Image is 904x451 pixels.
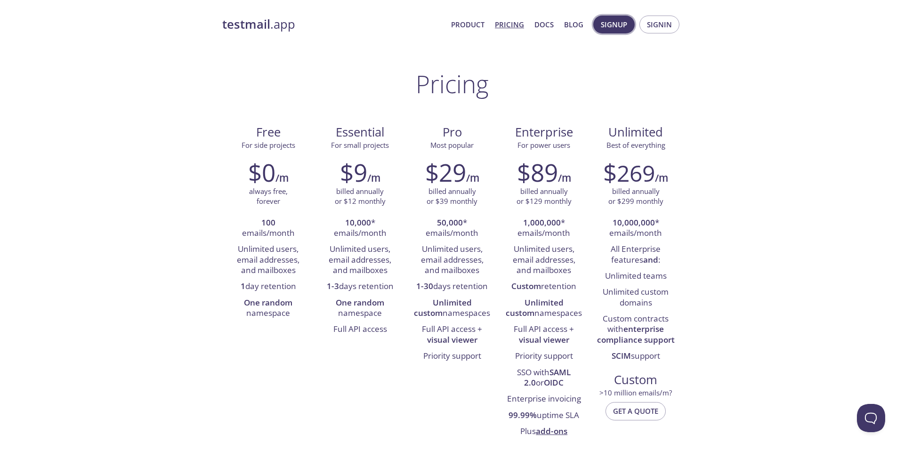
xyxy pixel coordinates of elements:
[613,217,655,228] strong: 10,000,000
[466,170,479,186] h6: /m
[511,281,541,291] strong: Custom
[275,170,289,186] h6: /m
[331,140,389,150] span: For small projects
[599,388,672,397] span: > 10 million emails/m?
[597,242,675,268] li: All Enterprise features :
[249,186,288,207] p: always free, forever
[229,295,307,322] li: namespace
[321,242,399,279] li: Unlimited users, email addresses, and mailboxes
[321,322,399,338] li: Full API access
[597,348,675,364] li: support
[605,402,666,420] button: Get a quote
[524,367,571,388] strong: SAML 2.0
[222,16,270,32] strong: testmail
[427,186,477,207] p: billed annually or $39 monthly
[597,284,675,311] li: Unlimited custom domains
[544,377,564,388] strong: OIDC
[244,297,292,308] strong: One random
[229,242,307,279] li: Unlimited users, email addresses, and mailboxes
[222,16,444,32] a: testmail.app
[536,426,567,436] a: add-ons
[413,124,490,140] span: Pro
[601,18,627,31] span: Signup
[613,405,658,417] span: Get a quote
[517,186,572,207] p: billed annually or $129 monthly
[597,372,674,388] span: Custom
[327,281,339,291] strong: 1-3
[413,215,491,242] li: * emails/month
[612,350,631,361] strong: SCIM
[505,322,583,348] li: Full API access +
[335,186,386,207] p: billed annually or $12 monthly
[340,158,367,186] h2: $9
[505,365,583,392] li: SSO with or
[617,158,655,188] span: 269
[505,408,583,424] li: uptime SLA
[505,348,583,364] li: Priority support
[367,170,380,186] h6: /m
[523,217,561,228] strong: 1,000,000
[413,279,491,295] li: days retention
[427,334,477,345] strong: visual viewer
[639,16,679,33] button: Signin
[430,140,474,150] span: Most popular
[229,279,307,295] li: day retention
[242,140,295,150] span: For side projects
[345,217,371,228] strong: 10,000
[229,215,307,242] li: emails/month
[437,217,463,228] strong: 50,000
[603,158,655,186] h2: $
[230,124,307,140] span: Free
[416,70,489,98] h1: Pricing
[606,140,665,150] span: Best of everything
[519,334,569,345] strong: visual viewer
[597,215,675,242] li: * emails/month
[593,16,635,33] button: Signup
[647,18,672,31] span: Signin
[597,311,675,348] li: Custom contracts with
[321,215,399,242] li: * emails/month
[643,254,658,265] strong: and
[322,124,398,140] span: Essential
[597,268,675,284] li: Unlimited teams
[564,18,583,31] a: Blog
[608,186,663,207] p: billed annually or $299 monthly
[261,217,275,228] strong: 100
[413,295,491,322] li: namespaces
[505,424,583,440] li: Plus
[534,18,554,31] a: Docs
[505,295,583,322] li: namespaces
[321,295,399,322] li: namespace
[451,18,484,31] a: Product
[336,297,384,308] strong: One random
[241,281,245,291] strong: 1
[505,215,583,242] li: * emails/month
[425,158,466,186] h2: $29
[608,124,663,140] span: Unlimited
[506,124,582,140] span: Enterprise
[506,297,564,318] strong: Unlimited custom
[414,297,472,318] strong: Unlimited custom
[248,158,275,186] h2: $0
[517,158,558,186] h2: $89
[413,322,491,348] li: Full API access +
[416,281,433,291] strong: 1-30
[413,242,491,279] li: Unlimited users, email addresses, and mailboxes
[495,18,524,31] a: Pricing
[597,323,675,345] strong: enterprise compliance support
[857,404,885,432] iframe: Help Scout Beacon - Open
[505,279,583,295] li: retention
[508,410,537,420] strong: 99.99%
[505,391,583,407] li: Enterprise invoicing
[558,170,571,186] h6: /m
[505,242,583,279] li: Unlimited users, email addresses, and mailboxes
[413,348,491,364] li: Priority support
[517,140,570,150] span: For power users
[655,170,668,186] h6: /m
[321,279,399,295] li: days retention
